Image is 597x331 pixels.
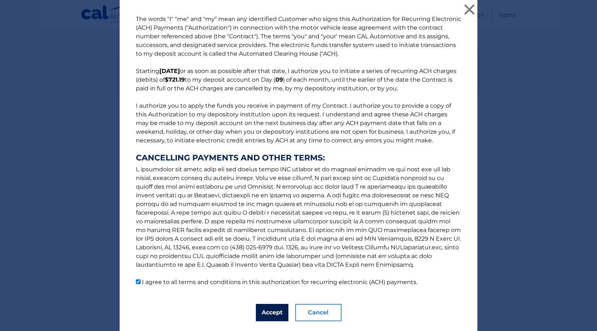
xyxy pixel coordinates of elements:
[295,304,342,321] button: Cancel
[136,154,461,162] strong: CANCELLING PAYMENTS AND OTHER TERMS:
[129,15,468,287] p: The words "I" "me" and "my" mean any identified Customer who signs this Authorization for Recurri...
[256,304,288,321] button: Accept
[462,2,477,17] button: ×
[159,68,180,74] b: [DATE]
[142,279,417,285] label: I agree to all terms and conditions in this authorization for recurring electronic (ACH) payments.
[165,76,185,83] b: $721.19
[275,76,283,83] b: 09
